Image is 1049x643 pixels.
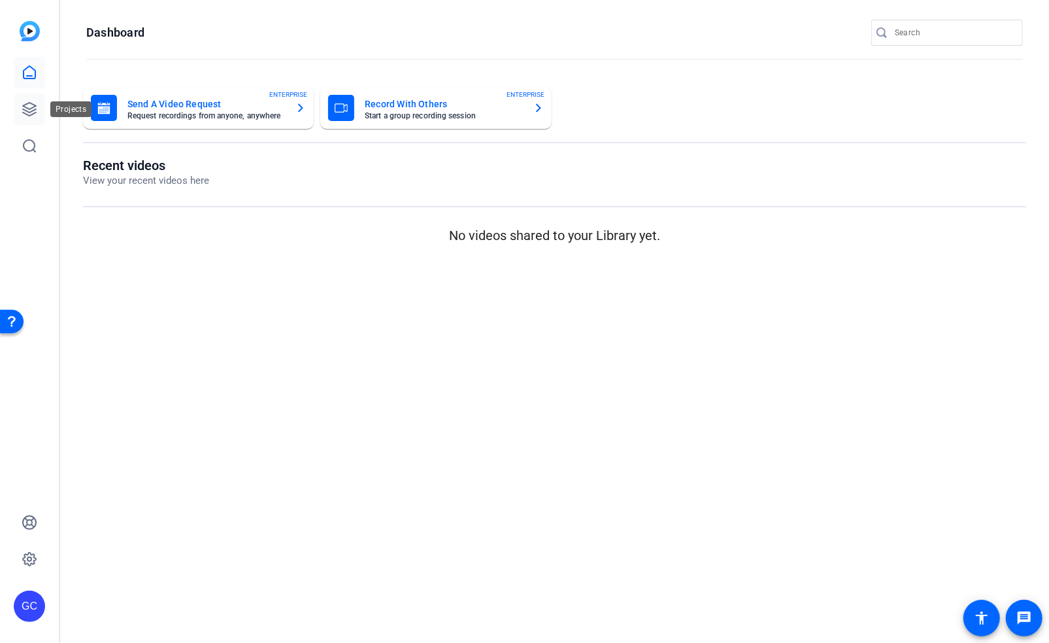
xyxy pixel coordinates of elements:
div: Projects [50,101,92,117]
p: No videos shared to your Library yet. [83,226,1026,245]
mat-card-subtitle: Request recordings from anyone, anywhere [127,112,285,120]
mat-card-title: Send A Video Request [127,96,285,112]
img: blue-gradient.svg [20,21,40,41]
div: GC [14,591,45,622]
mat-icon: accessibility [974,610,990,626]
mat-icon: message [1016,610,1032,626]
p: View your recent videos here [83,173,209,188]
mat-card-title: Record With Others [365,96,522,112]
h1: Recent videos [83,158,209,173]
button: Record With OthersStart a group recording sessionENTERPRISE [320,87,551,129]
span: ENTERPRISE [269,90,307,99]
h1: Dashboard [86,25,144,41]
span: ENTERPRISE [507,90,545,99]
button: Send A Video RequestRequest recordings from anyone, anywhereENTERPRISE [83,87,314,129]
input: Search [895,25,1012,41]
mat-card-subtitle: Start a group recording session [365,112,522,120]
